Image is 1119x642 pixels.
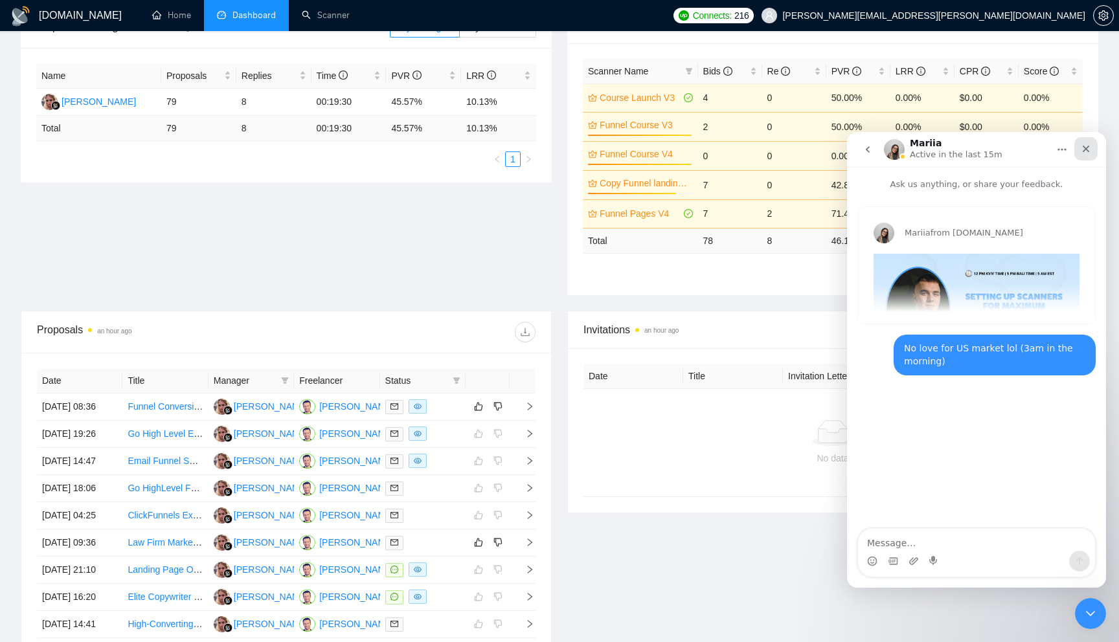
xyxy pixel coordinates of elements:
img: DB [299,453,315,469]
td: [DATE] 18:06 [37,475,122,502]
a: Email Funnel Specialist for Shopify Brand (Klaviyo/Email Automation) [128,456,405,466]
time: an hour ago [97,327,131,335]
td: 0.00% [890,83,955,112]
img: gigradar-bm.png [223,569,232,578]
span: Bids [703,66,732,76]
span: CPR [960,66,990,76]
td: 50.00% [826,83,890,112]
a: Go High Level Email Design and Setup Expert [128,428,313,439]
div: Proposals [37,322,286,342]
a: DB[PERSON_NAME] [299,591,394,601]
iframe: Intercom live chat [1075,598,1106,629]
td: Elite Copywriter Needed to Write Sales Page for Low-Ticket Biz-Op Course [122,584,208,611]
span: Manager [214,373,276,388]
td: $0.00 [955,112,1019,141]
td: 10.13% [461,89,536,116]
span: filter [453,377,460,384]
a: Funnel Course V4 [600,147,690,161]
th: Replies [236,63,311,89]
span: check-circle [684,93,693,102]
span: info-circle [916,67,925,76]
td: Go HighLevel Funnel & Automation Specialist for Transcend 9 [122,475,208,502]
span: info-circle [723,67,732,76]
th: Date [37,368,122,393]
span: mail [390,538,398,546]
span: mail [390,511,398,519]
span: download [515,327,535,337]
span: crown [588,209,597,218]
span: Scanner Name [588,66,648,76]
a: searchScanner [302,10,350,21]
td: 42.86% [826,170,890,199]
span: PVR [391,71,422,81]
img: gigradar-bm.png [223,433,232,442]
span: crown [588,149,597,159]
td: 00:19:30 [311,89,387,116]
div: [PERSON_NAME] [319,590,394,604]
span: dislike [493,537,503,548]
span: By manager [400,22,449,32]
span: message [390,566,398,573]
td: 0 [762,112,826,141]
div: [PERSON_NAME] [234,454,308,468]
span: mail [390,620,398,628]
td: [DATE] 08:36 [37,393,122,421]
td: 2 [762,199,826,228]
td: [DATE] 09:36 [37,529,122,557]
th: Invitation Letter [783,364,883,389]
a: Course Launch V3 [600,91,681,105]
button: setting [1093,5,1114,26]
img: gigradar-bm.png [223,623,232,632]
div: [PERSON_NAME] [319,508,394,522]
span: eye [414,430,422,437]
span: eye [414,457,422,465]
a: DB[PERSON_NAME] [299,618,394,628]
td: Total [583,228,698,253]
span: info-circle [1050,67,1059,76]
img: KG [214,453,230,469]
img: gigradar-bm.png [223,487,232,496]
td: [DATE] 16:20 [37,584,122,611]
td: [DATE] 21:10 [37,557,122,584]
a: setting [1093,10,1114,21]
span: right [515,402,534,411]
th: Title [122,368,208,393]
th: Manager [209,368,294,393]
div: No data [594,451,1072,465]
span: 216 [734,8,749,23]
span: LRR [466,71,496,81]
td: [DATE] 14:47 [37,448,122,475]
span: eye [414,566,422,573]
span: Status [385,373,447,388]
a: KG[PERSON_NAME] [214,537,308,547]
li: Previous Page [490,151,505,167]
img: upwork-logo.png [679,10,689,21]
div: [PERSON_NAME] [234,617,308,631]
span: like [474,401,483,412]
th: Freelancer [294,368,379,393]
td: 0.00% [826,141,890,170]
span: info-circle [852,67,861,76]
div: [PERSON_NAME] [319,617,394,631]
td: 79 [161,116,236,141]
li: Next Page [521,151,536,167]
span: like [474,537,483,548]
td: 78 [698,228,762,253]
button: dislike [490,535,506,550]
span: right [515,619,534,628]
td: 45.57 % [386,116,461,141]
img: DB [299,426,315,442]
span: info-circle [781,67,790,76]
a: KG[PERSON_NAME] [41,96,136,106]
td: Law Firm Marketing - Running Paid Ads, Email Marketing, and Social Media [122,529,208,557]
th: Title [683,364,783,389]
a: DB[PERSON_NAME] [299,537,394,547]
